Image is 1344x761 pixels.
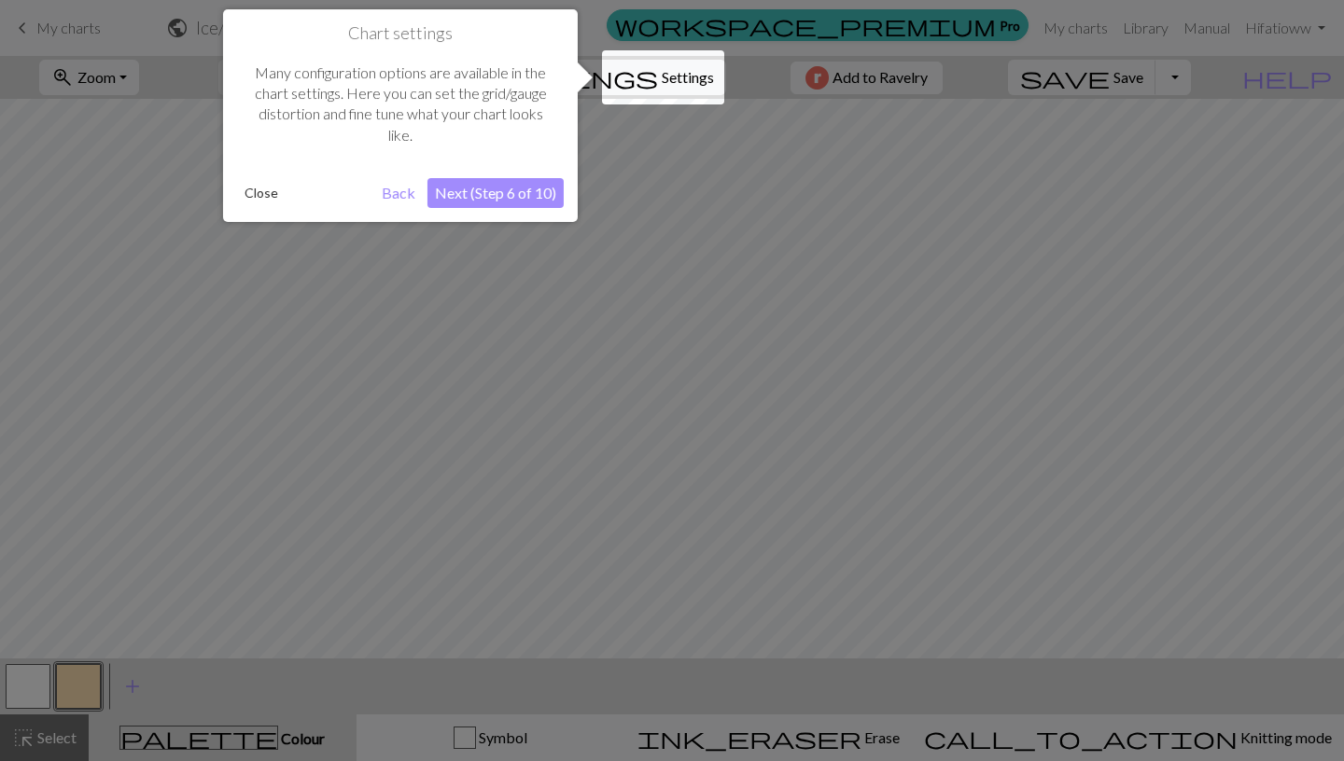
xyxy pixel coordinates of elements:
[237,179,286,207] button: Close
[374,178,423,208] button: Back
[427,178,564,208] button: Next (Step 6 of 10)
[237,23,564,44] h1: Chart settings
[237,44,564,165] div: Many configuration options are available in the chart settings. Here you can set the grid/gauge d...
[223,9,578,222] div: Chart settings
